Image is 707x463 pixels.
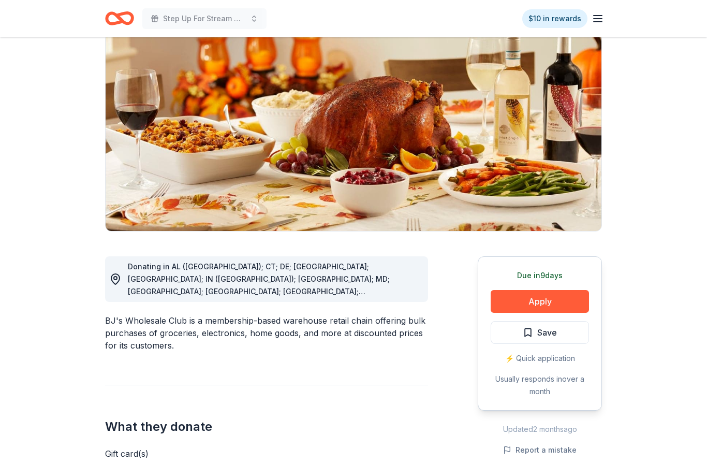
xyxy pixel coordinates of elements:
div: Due in 9 days [491,269,589,282]
button: Step Up For Stream Gift Basket Raffle [142,8,267,29]
button: Save [491,321,589,344]
button: Apply [491,290,589,313]
a: $10 in rewards [522,9,587,28]
div: Updated 2 months ago [478,423,602,436]
img: Image for BJ's Wholesale Club [106,33,601,231]
div: Usually responds in over a month [491,373,589,398]
div: ⚡️ Quick application [491,352,589,365]
span: Save [537,326,557,339]
button: Report a mistake [503,444,577,456]
div: Gift card(s) [105,447,428,460]
h2: What they donate [105,418,428,435]
span: Donating in AL ([GEOGRAPHIC_DATA]); CT; DE; [GEOGRAPHIC_DATA]; [GEOGRAPHIC_DATA]; IN ([GEOGRAPHIC... [128,262,390,333]
a: Home [105,6,134,31]
div: BJ's Wholesale Club is a membership-based warehouse retail chain offering bulk purchases of groce... [105,314,428,352]
span: Step Up For Stream Gift Basket Raffle [163,12,246,25]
